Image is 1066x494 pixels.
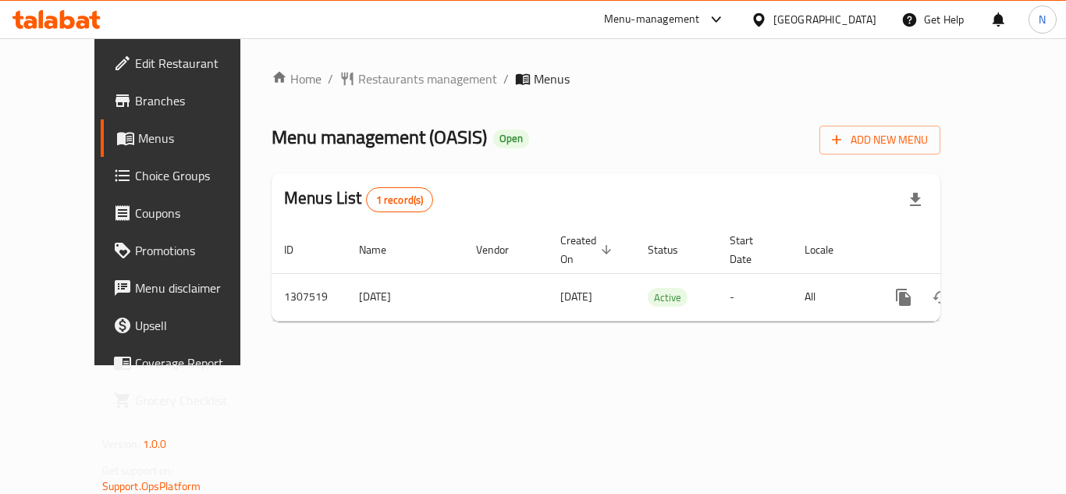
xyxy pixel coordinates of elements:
[648,240,698,259] span: Status
[102,434,140,454] span: Version:
[102,460,174,481] span: Get support on:
[358,69,497,88] span: Restaurants management
[872,226,1047,274] th: Actions
[493,130,529,148] div: Open
[101,44,272,82] a: Edit Restaurant
[792,273,872,321] td: All
[135,391,260,410] span: Grocery Checklist
[272,69,322,88] a: Home
[101,194,272,232] a: Coupons
[773,11,876,28] div: [GEOGRAPHIC_DATA]
[135,204,260,222] span: Coupons
[138,129,260,147] span: Menus
[101,157,272,194] a: Choice Groups
[359,240,407,259] span: Name
[1039,11,1046,28] span: N
[284,187,433,212] h2: Menus List
[135,166,260,185] span: Choice Groups
[143,434,167,454] span: 1.0.0
[272,119,487,155] span: Menu management ( OASIS )
[101,119,272,157] a: Menus
[604,10,700,29] div: Menu-management
[560,231,617,268] span: Created On
[328,69,333,88] li: /
[135,354,260,372] span: Coverage Report
[922,279,960,316] button: Change Status
[272,69,940,88] nav: breadcrumb
[272,226,1047,322] table: enhanced table
[135,279,260,297] span: Menu disclaimer
[648,289,688,307] span: Active
[897,181,934,219] div: Export file
[805,240,854,259] span: Locale
[135,54,260,73] span: Edit Restaurant
[101,382,272,419] a: Grocery Checklist
[885,279,922,316] button: more
[284,240,314,259] span: ID
[534,69,570,88] span: Menus
[135,91,260,110] span: Branches
[135,241,260,260] span: Promotions
[819,126,940,155] button: Add New Menu
[272,273,346,321] td: 1307519
[367,193,433,208] span: 1 record(s)
[560,286,592,307] span: [DATE]
[493,132,529,145] span: Open
[346,273,464,321] td: [DATE]
[476,240,529,259] span: Vendor
[101,307,272,344] a: Upsell
[339,69,497,88] a: Restaurants management
[832,130,928,150] span: Add New Menu
[135,316,260,335] span: Upsell
[503,69,509,88] li: /
[101,232,272,269] a: Promotions
[101,269,272,307] a: Menu disclaimer
[730,231,773,268] span: Start Date
[717,273,792,321] td: -
[648,288,688,307] div: Active
[101,344,272,382] a: Coverage Report
[101,82,272,119] a: Branches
